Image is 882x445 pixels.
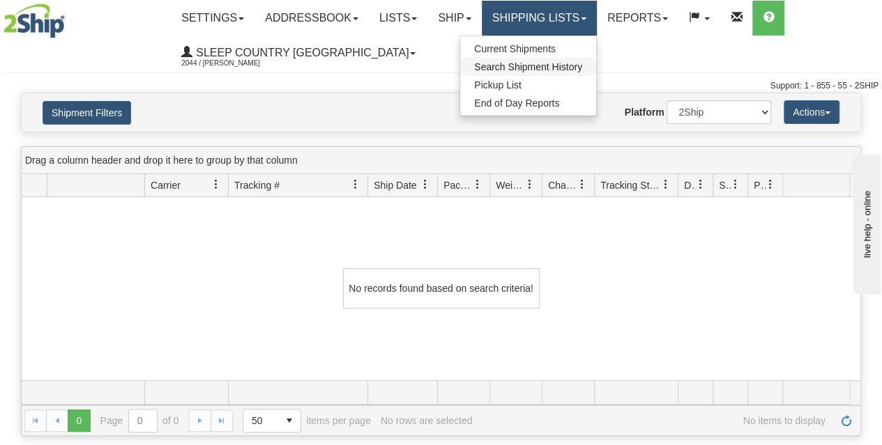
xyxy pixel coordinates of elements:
span: Page 0 [68,409,90,432]
span: Pickup Status [754,178,766,192]
a: End of Day Reports [460,94,596,112]
a: Delivery Status filter column settings [689,173,713,196]
span: Page sizes drop down [243,409,301,432]
span: select [278,409,301,432]
div: No records found based on search criteria! [343,268,540,309]
a: Charge filter column settings [570,173,594,196]
a: Packages filter column settings [466,173,489,196]
span: Charge [548,178,577,192]
div: No rows are selected [381,415,473,426]
a: Addressbook [254,1,369,36]
a: Ship [427,1,481,36]
span: Ship Date [374,178,416,192]
span: Delivery Status [684,178,696,192]
span: items per page [243,409,371,432]
span: End of Day Reports [474,97,559,109]
span: No items to display [482,415,826,426]
a: Sleep Country [GEOGRAPHIC_DATA] 2044 / [PERSON_NAME] [171,36,426,70]
a: Carrier filter column settings [204,173,228,196]
a: Weight filter column settings [518,173,542,196]
div: grid grouping header [22,147,860,174]
a: Current Shipments [460,40,596,58]
div: live help - online [10,12,129,22]
a: Tracking # filter column settings [344,173,367,196]
span: Current Shipments [474,43,556,54]
span: Search Shipment History [474,61,582,72]
span: Page of 0 [100,409,179,432]
a: Tracking Status filter column settings [654,173,678,196]
a: Search Shipment History [460,58,596,76]
span: Weight [496,178,525,192]
div: Support: 1 - 855 - 55 - 2SHIP [3,80,879,92]
a: Refresh [835,409,858,432]
span: Tracking # [234,178,280,192]
span: Shipment Issues [719,178,731,192]
span: Carrier [151,178,181,192]
iframe: chat widget [850,151,881,293]
span: Pickup List [474,79,522,91]
a: Pickup List [460,76,596,94]
a: Shipment Issues filter column settings [724,173,747,196]
button: Actions [784,100,839,124]
a: Reports [597,1,678,36]
a: Ship Date filter column settings [413,173,437,196]
a: Pickup Status filter column settings [759,173,782,196]
label: Platform [625,105,664,119]
span: 50 [252,414,270,428]
span: Sleep Country [GEOGRAPHIC_DATA] [192,47,409,58]
a: Lists [369,1,427,36]
span: Tracking Status [600,178,661,192]
a: Settings [171,1,254,36]
span: Packages [443,178,473,192]
img: logo2044.jpg [3,3,65,38]
button: Shipment Filters [43,101,131,125]
a: Shipping lists [482,1,597,36]
span: 2044 / [PERSON_NAME] [181,56,286,70]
